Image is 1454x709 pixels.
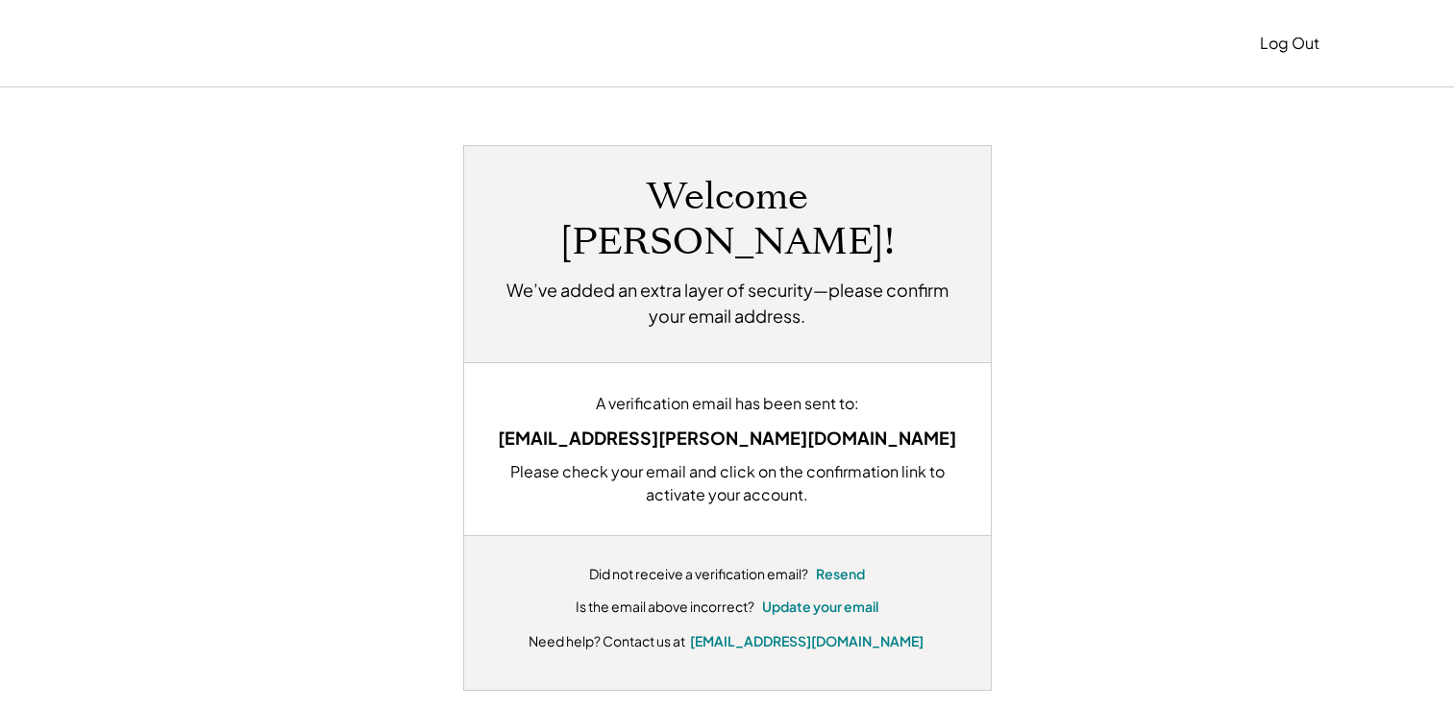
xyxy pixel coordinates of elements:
button: Update your email [762,598,878,617]
h2: We’ve added an extra layer of security—please confirm your email address. [493,277,962,329]
button: Resend [816,565,865,584]
button: Log Out [1260,24,1319,62]
div: Please check your email and click on the confirmation link to activate your account. [493,460,962,506]
img: yH5BAEAAAAALAAAAAABAAEAAAIBRAA7 [136,32,295,56]
div: [EMAIL_ADDRESS][PERSON_NAME][DOMAIN_NAME] [493,425,962,451]
a: [EMAIL_ADDRESS][DOMAIN_NAME] [690,632,924,649]
div: Need help? Contact us at [529,631,685,651]
h1: Welcome [PERSON_NAME]! [493,175,962,265]
div: Is the email above incorrect? [576,598,754,617]
div: Did not receive a verification email? [589,565,808,584]
div: A verification email has been sent to: [493,392,962,415]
